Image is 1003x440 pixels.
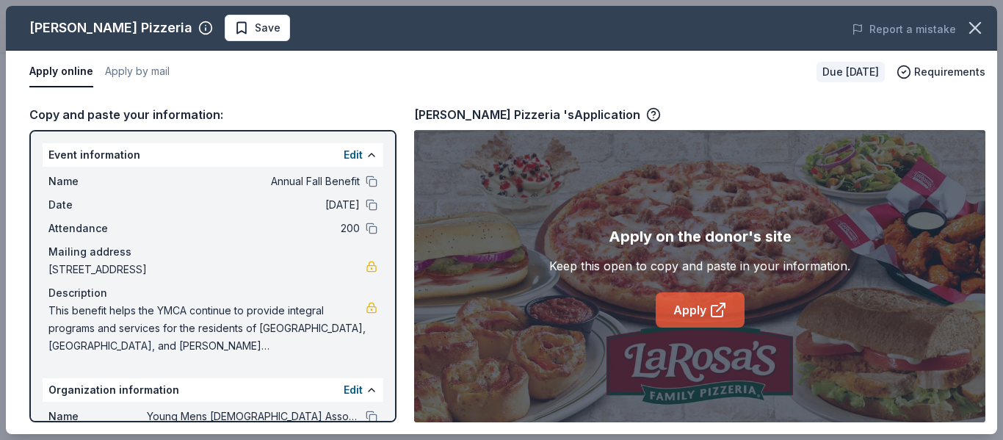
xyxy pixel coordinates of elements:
div: [PERSON_NAME] Pizzeria [29,16,192,40]
div: Apply on the donor's site [609,225,792,248]
span: Requirements [914,63,985,81]
span: Name [48,173,147,190]
div: Mailing address [48,243,377,261]
div: Due [DATE] [816,62,885,82]
button: Requirements [897,63,985,81]
span: This benefit helps the YMCA continue to provide integral programs and services for the residents ... [48,302,366,355]
div: Organization information [43,378,383,402]
span: Young Mens [DEMOGRAPHIC_DATA] Association Of Paris Bourbon County Inc [147,408,360,425]
a: Apply [656,292,745,328]
button: Save [225,15,290,41]
span: [STREET_ADDRESS] [48,261,366,278]
div: Keep this open to copy and paste in your information. [549,257,850,275]
div: Copy and paste your information: [29,105,397,124]
button: Apply by mail [105,57,170,87]
span: Name [48,408,147,425]
span: [DATE] [147,196,360,214]
span: Date [48,196,147,214]
div: Event information [43,143,383,167]
button: Apply online [29,57,93,87]
span: Attendance [48,220,147,237]
button: Edit [344,146,363,164]
button: Edit [344,381,363,399]
span: Annual Fall Benefit [147,173,360,190]
span: Save [255,19,280,37]
button: Report a mistake [852,21,956,38]
div: [PERSON_NAME] Pizzeria 's Application [414,105,661,124]
div: Description [48,284,377,302]
span: 200 [147,220,360,237]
